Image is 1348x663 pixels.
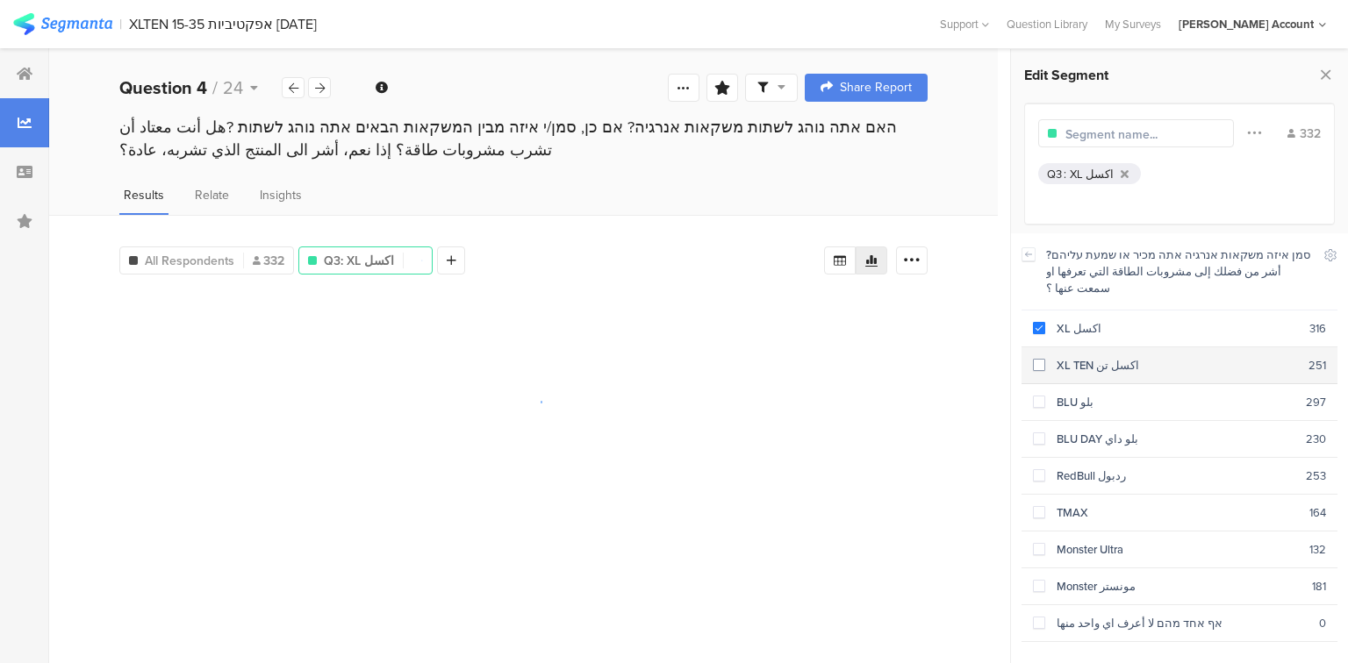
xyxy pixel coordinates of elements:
[212,75,218,101] span: /
[1045,615,1319,631] div: אף אחד מהם لا أعرف اي واحد منها
[324,252,394,270] span: Q3: XL اكسل
[1045,431,1306,447] div: BLU DAY بلو داي
[1047,166,1062,182] div: Q3
[1070,166,1114,182] div: XL اكسل
[1179,16,1314,32] div: [PERSON_NAME] Account
[1306,467,1326,484] div: 253
[1045,357,1309,374] div: XL TEN اكسل تن
[124,186,164,204] span: Results
[1309,357,1326,374] div: 251
[1045,541,1309,558] div: Monster Ultra
[1024,65,1108,85] span: Edit Segment
[1045,320,1309,337] div: XL اكسل
[1306,394,1326,410] div: 297
[1045,467,1306,484] div: RedBull ردبول
[119,75,207,101] b: Question 4
[1064,166,1070,182] div: :
[1309,504,1326,521] div: 164
[223,75,243,101] span: 24
[13,13,112,35] img: segmanta logo
[1319,615,1326,631] div: 0
[1046,246,1313,296] div: סמן איזה משקאות אנרגיה אתה מכיר או שמעת עליהם?أشر من فضلك إلى مشروبات الطاقة التي تعرفها او سمعت ...
[1045,394,1306,410] div: BLU بلو
[940,11,989,38] div: Support
[1065,125,1218,144] input: Segment name...
[1287,125,1321,143] div: 332
[1045,578,1312,595] div: Monster مونستر
[1306,431,1326,447] div: 230
[145,252,234,270] span: All Respondents
[1309,320,1326,337] div: 316
[840,82,912,94] span: Share Report
[119,14,122,34] div: |
[260,186,302,204] span: Insights
[1045,504,1309,521] div: TMAX
[129,16,317,32] div: XLTEN 15-35 אפקטיביות [DATE]
[119,116,928,161] div: האם אתה נוהג לשתות משקאות אנרגיה? אם כן, סמן/י איזה מבין המשקאות הבאים אתה נוהג לשתות ?هل أنت معت...
[1312,578,1326,595] div: 181
[195,186,229,204] span: Relate
[253,252,284,270] span: 332
[998,16,1096,32] a: Question Library
[1309,541,1326,558] div: 132
[1096,16,1170,32] a: My Surveys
